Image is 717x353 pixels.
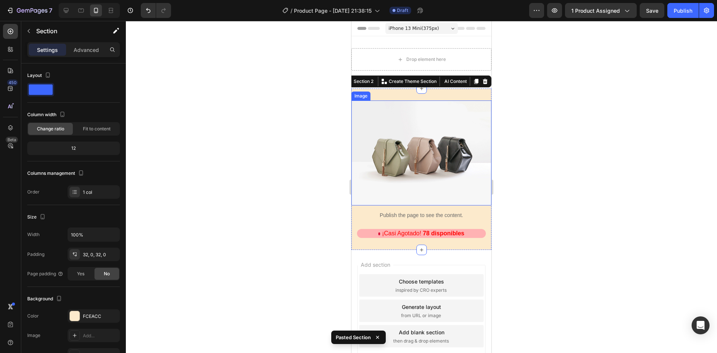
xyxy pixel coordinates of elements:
p: Advanced [74,46,99,54]
div: Page padding [27,270,63,277]
p: Section [36,27,97,35]
span: Draft [397,7,408,14]
iframe: Design area [351,21,491,353]
div: Publish [674,7,692,15]
p: Settings [37,46,58,54]
div: Undo/Redo [141,3,171,18]
div: Add... [83,332,118,339]
div: 450 [7,80,18,86]
div: Width [27,231,40,238]
span: 1 product assigned [571,7,620,15]
div: Column width [27,110,67,120]
span: Change ratio [37,126,64,132]
span: Fit to content [83,126,111,132]
div: 32, 0, 32, 0 [83,251,118,258]
div: Beta [6,137,18,143]
div: Columns management [27,168,86,179]
div: 12 [29,143,118,154]
div: Background [27,294,63,304]
div: Color [27,313,39,319]
div: Order [27,189,40,195]
p: 7 [49,6,52,15]
div: Layout [27,71,52,81]
span: Product Page - [DATE] 21:38:15 [294,7,372,15]
div: Padding [27,251,44,258]
span: Yes [77,270,84,277]
button: Save [640,3,664,18]
span: / [291,7,292,15]
div: Image [27,332,40,339]
button: 7 [3,3,56,18]
span: Save [646,7,658,14]
span: No [104,270,110,277]
div: Size [27,212,47,222]
p: Pasted Section [336,334,371,341]
button: Publish [667,3,699,18]
div: 1 col [83,189,118,196]
div: Open Intercom Messenger [692,316,710,334]
button: 1 product assigned [565,3,637,18]
div: FCEACC [83,313,118,320]
input: Auto [68,228,119,241]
